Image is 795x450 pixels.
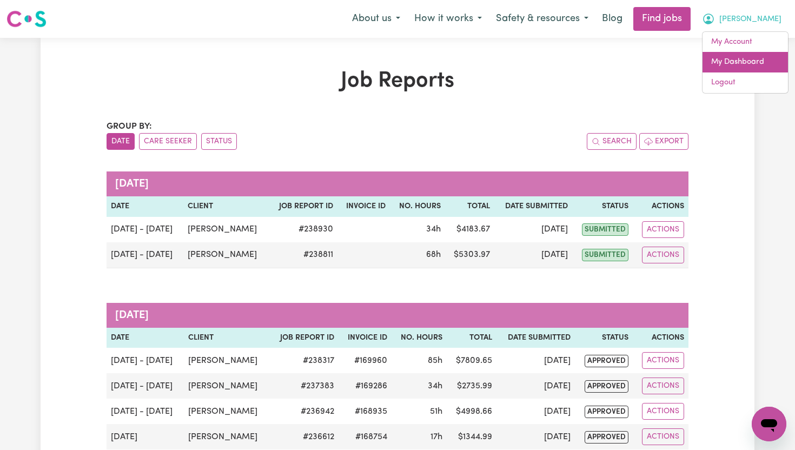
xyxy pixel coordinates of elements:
span: approved [585,355,628,367]
th: Job Report ID [269,328,339,348]
button: Search [587,133,637,150]
th: Date [107,196,183,217]
button: Export [639,133,688,150]
td: #168935 [339,399,392,424]
a: My Account [703,32,788,52]
td: # 236942 [269,399,339,424]
td: [DATE] - [DATE] [107,217,183,242]
td: $ 4998.66 [447,399,496,424]
caption: [DATE] [107,171,688,196]
button: About us [345,8,407,30]
td: $ 4183.67 [445,217,494,242]
button: Actions [642,352,684,369]
td: [PERSON_NAME] [184,373,269,399]
button: Actions [642,247,684,263]
td: [PERSON_NAME] [184,348,269,373]
span: 68 hours [426,250,441,259]
td: [PERSON_NAME] [184,399,269,424]
th: Total [447,328,496,348]
span: 17 hours [430,433,442,441]
th: Date Submitted [494,196,572,217]
th: Status [575,328,633,348]
th: Actions [633,196,688,217]
td: $ 7809.65 [447,348,496,373]
td: [DATE] [496,424,575,449]
td: [DATE] - [DATE] [107,373,184,399]
iframe: Button to launch messaging window [752,407,786,441]
caption: [DATE] [107,303,688,328]
th: Client [183,196,269,217]
img: Careseekers logo [6,9,47,29]
span: approved [585,380,628,393]
td: [DATE] [496,373,575,399]
th: No. Hours [392,328,447,348]
td: [DATE] [494,242,572,268]
th: No. Hours [390,196,445,217]
td: $ 5303.97 [445,242,494,268]
td: [DATE] [107,424,184,449]
a: Find jobs [633,7,691,31]
button: Actions [642,428,684,445]
button: Actions [642,378,684,394]
a: Logout [703,72,788,93]
td: $ 1344.99 [447,424,496,449]
span: approved [585,431,628,444]
td: #168754 [339,424,392,449]
button: How it works [407,8,489,30]
button: sort invoices by care seeker [139,133,197,150]
span: 85 hours [428,356,442,365]
span: submitted [582,223,628,236]
th: Actions [633,328,688,348]
th: Date [107,328,184,348]
span: 34 hours [426,225,441,234]
button: My Account [695,8,789,30]
td: [DATE] - [DATE] [107,399,184,424]
td: [DATE] [494,217,572,242]
button: Actions [642,221,684,238]
th: Invoice ID [339,328,392,348]
th: Date Submitted [496,328,575,348]
th: Client [184,328,269,348]
th: Job Report ID [269,196,337,217]
td: #169960 [339,348,392,373]
td: # 237383 [269,373,339,399]
span: 51 hours [430,407,442,416]
button: Actions [642,403,684,420]
td: $ 2735.99 [447,373,496,399]
td: [DATE] - [DATE] [107,348,184,373]
td: #169286 [339,373,392,399]
td: # 238317 [269,348,339,373]
span: submitted [582,249,628,261]
span: 34 hours [428,382,442,391]
td: [DATE] - [DATE] [107,242,183,268]
th: Status [572,196,633,217]
td: [DATE] [496,348,575,373]
a: Careseekers logo [6,6,47,31]
th: Total [445,196,494,217]
span: Group by: [107,122,152,131]
button: sort invoices by date [107,133,135,150]
td: [DATE] [496,399,575,424]
td: [PERSON_NAME] [183,242,269,268]
button: Safety & resources [489,8,595,30]
td: # 238930 [269,217,337,242]
td: # 236612 [269,424,339,449]
div: My Account [702,31,789,94]
a: Blog [595,7,629,31]
td: [PERSON_NAME] [183,217,269,242]
td: # 238811 [269,242,337,268]
button: sort invoices by paid status [201,133,237,150]
th: Invoice ID [337,196,390,217]
h1: Job Reports [107,68,688,94]
span: [PERSON_NAME] [719,14,781,25]
td: [PERSON_NAME] [184,424,269,449]
a: My Dashboard [703,52,788,72]
span: approved [585,406,628,418]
